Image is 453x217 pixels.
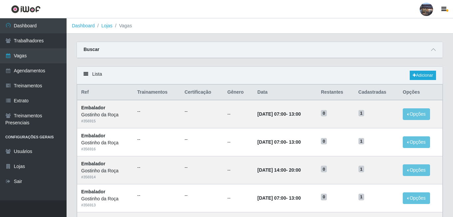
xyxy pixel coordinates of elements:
[321,166,327,172] span: 0
[81,139,129,146] div: Gostinho da Roça
[184,164,219,171] ul: --
[399,85,442,100] th: Opções
[289,167,301,173] time: 20:00
[253,85,317,100] th: Data
[403,192,430,204] button: Opções
[113,22,132,29] li: Vagas
[354,85,399,100] th: Cadastradas
[184,136,219,143] ul: --
[84,47,99,52] strong: Buscar
[289,195,301,201] time: 13:00
[81,202,129,208] div: # 356913
[403,164,430,176] button: Opções
[137,164,176,171] ul: --
[184,192,219,199] ul: --
[67,18,453,34] nav: breadcrumb
[81,161,105,166] strong: Embalador
[410,71,436,80] a: Adicionar
[321,138,327,145] span: 0
[81,118,129,124] div: # 356915
[358,138,364,145] span: 1
[81,111,129,118] div: Gostinho da Roça
[257,111,301,117] strong: -
[257,139,286,145] time: [DATE] 07:00
[358,194,364,200] span: 1
[180,85,223,100] th: Certificação
[81,195,129,202] div: Gostinho da Roça
[223,128,253,156] td: --
[257,139,301,145] strong: -
[317,85,354,100] th: Restantes
[81,174,129,180] div: # 356914
[81,146,129,152] div: # 356916
[223,85,253,100] th: Gênero
[77,85,133,100] th: Ref
[321,194,327,200] span: 0
[184,108,219,115] ul: --
[403,136,430,148] button: Opções
[81,189,105,194] strong: Embalador
[321,110,327,117] span: 0
[77,67,443,84] div: Lista
[137,108,176,115] ul: --
[101,23,112,28] a: Lojas
[403,108,430,120] button: Opções
[289,139,301,145] time: 13:00
[137,136,176,143] ul: --
[289,111,301,117] time: 13:00
[81,105,105,110] strong: Embalador
[257,167,286,173] time: [DATE] 14:00
[11,5,41,13] img: CoreUI Logo
[257,111,286,117] time: [DATE] 07:00
[137,192,176,199] ul: --
[358,166,364,172] span: 1
[358,110,364,117] span: 1
[72,23,95,28] a: Dashboard
[257,167,301,173] strong: -
[133,85,180,100] th: Trainamentos
[81,133,105,138] strong: Embalador
[257,195,286,201] time: [DATE] 07:00
[223,156,253,184] td: --
[223,184,253,212] td: --
[81,167,129,174] div: Gostinho da Roça
[223,100,253,128] td: --
[257,195,301,201] strong: -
